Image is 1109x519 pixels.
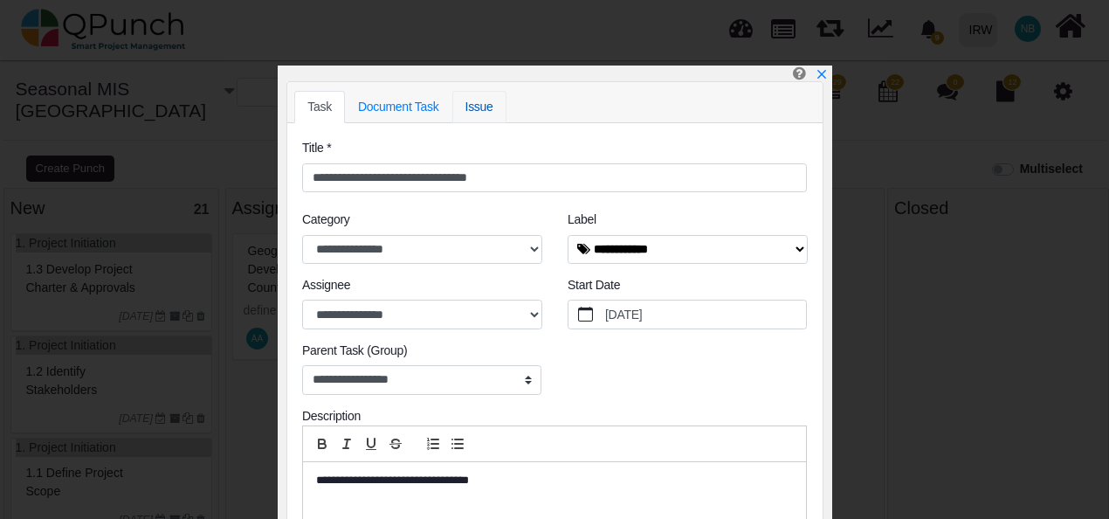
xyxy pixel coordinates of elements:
[302,342,541,365] legend: Parent Task (Group)
[302,211,541,234] legend: Category
[568,301,603,329] button: calendar
[345,91,452,123] a: Document Task
[568,276,807,300] legend: Start Date
[578,307,594,322] svg: calendar
[302,407,807,426] div: Description
[793,66,806,80] i: Create Punch
[816,68,828,80] svg: x
[302,139,331,157] label: Title *
[452,91,506,123] a: Issue
[568,211,807,234] legend: Label
[816,67,828,81] a: x
[302,276,541,300] legend: Assignee
[603,301,807,329] label: [DATE]
[294,91,345,123] a: Task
